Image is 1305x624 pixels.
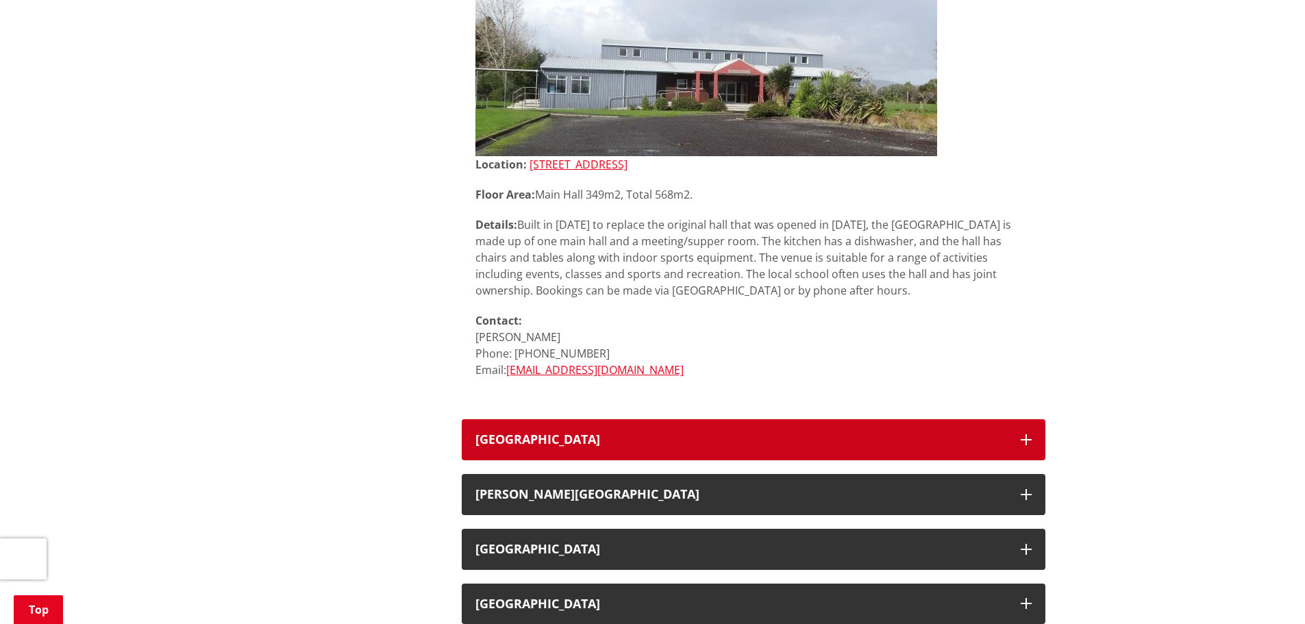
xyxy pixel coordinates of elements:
strong: Details: [475,217,517,232]
h3: [GEOGRAPHIC_DATA] [475,597,1007,611]
h3: [GEOGRAPHIC_DATA] [475,542,1007,556]
p: [PERSON_NAME] Phone: [PHONE_NUMBER] Email: [475,312,1032,378]
div: [PERSON_NAME][GEOGRAPHIC_DATA] [475,488,1007,501]
iframe: Messenger Launcher [1242,566,1291,616]
a: Top [14,595,63,624]
p: Built in [DATE] to replace the original hall that was opened in [DATE], the [GEOGRAPHIC_DATA] is ... [475,216,1032,299]
strong: Contact: [475,313,522,328]
p: Main Hall 349m2, Total 568m2. [475,186,1032,203]
strong: Floor Area: [475,187,535,202]
button: [PERSON_NAME][GEOGRAPHIC_DATA] [462,474,1045,515]
strong: Location: [475,157,527,172]
a: [EMAIL_ADDRESS][DOMAIN_NAME] [506,362,684,377]
button: [GEOGRAPHIC_DATA] [462,529,1045,570]
h3: [GEOGRAPHIC_DATA] [475,433,1007,447]
button: [GEOGRAPHIC_DATA] [462,419,1045,460]
a: [STREET_ADDRESS] [530,157,627,172]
